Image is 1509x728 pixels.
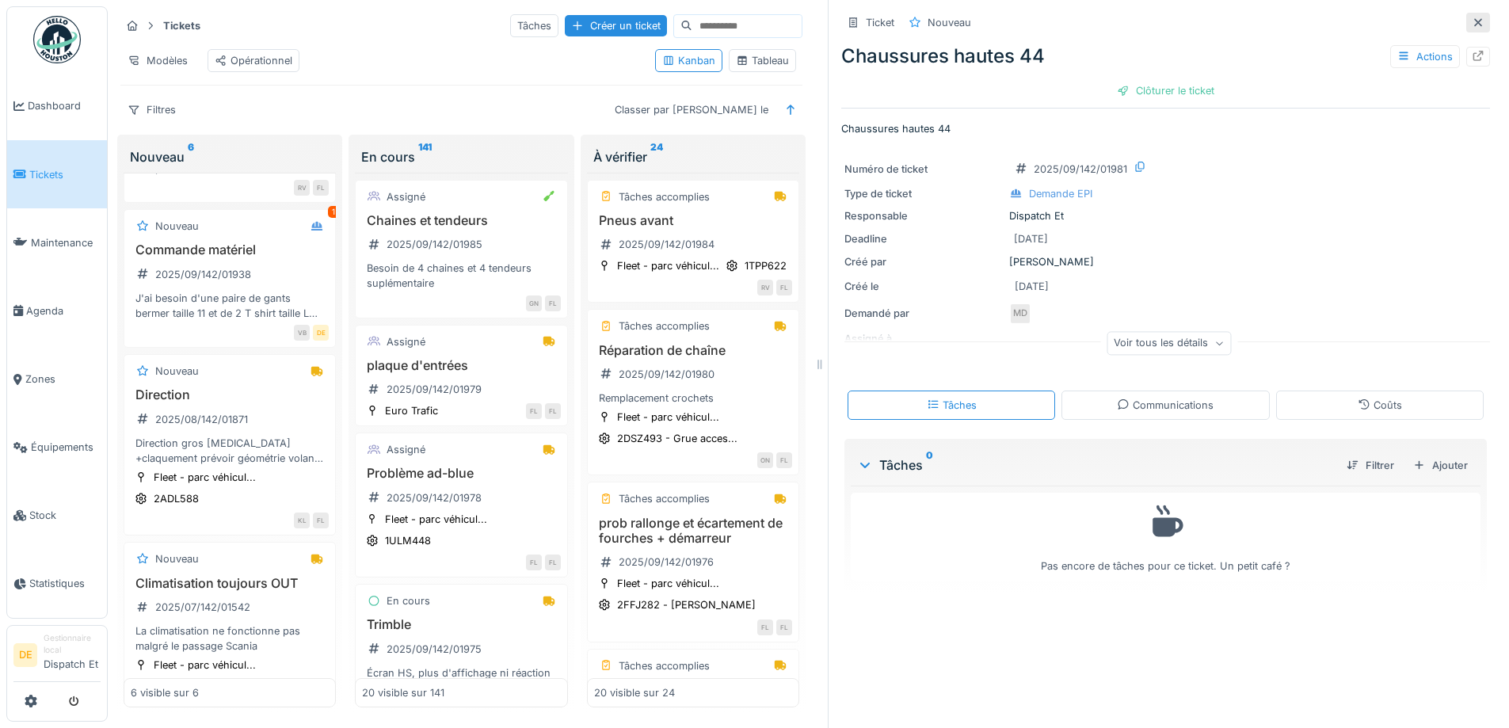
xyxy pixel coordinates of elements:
[1034,162,1127,177] div: 2025/09/142/01981
[510,14,558,37] div: Tâches
[188,147,194,166] sup: 6
[362,261,560,291] div: Besoin de 4 chaines et 4 tendeurs suplémentaire
[361,147,561,166] div: En cours
[44,632,101,657] div: Gestionnaire local
[844,231,1003,246] div: Deadline
[7,208,107,276] a: Maintenance
[131,576,329,591] h3: Climatisation toujours OUT
[844,279,1003,294] div: Créé le
[1029,186,1092,201] div: Demande EPI
[857,455,1334,475] div: Tâches
[44,632,101,678] li: Dispatch Et
[362,466,560,481] h3: Problème ad-blue
[25,372,101,387] span: Zones
[844,162,1003,177] div: Numéro de ticket
[26,303,101,318] span: Agenda
[1014,231,1048,246] div: [DATE]
[1340,455,1400,476] div: Filtrer
[328,206,339,218] div: 1
[130,147,330,166] div: Nouveau
[155,551,199,566] div: Nouveau
[927,398,977,413] div: Tâches
[1407,455,1474,476] div: Ajouter
[619,237,714,252] div: 2025/09/142/01984
[844,186,1003,201] div: Type de ticket
[157,18,207,33] strong: Tickets
[662,53,715,68] div: Kanban
[844,208,1487,223] div: Dispatch Et
[1107,332,1231,355] div: Voir tous les détails
[841,42,1490,71] div: Chaussures hautes 44
[545,295,561,311] div: FL
[545,555,561,570] div: FL
[387,237,482,252] div: 2025/09/142/01985
[594,684,675,699] div: 20 visible sur 24
[29,508,101,523] span: Stock
[131,291,329,321] div: J'ai besoin d'une paire de gants bermer taille 11 et de 2 T shirt taille L Merci
[619,555,714,570] div: 2025/09/142/01976
[154,491,199,506] div: 2ADL588
[617,410,719,425] div: Fleet - parc véhicul...
[387,490,482,505] div: 2025/09/142/01978
[619,658,710,673] div: Tâches accomplies
[565,15,667,36] div: Créer un ticket
[362,684,444,699] div: 20 visible sur 141
[154,657,256,673] div: Fleet - parc véhicul...
[313,180,329,196] div: FL
[215,53,292,68] div: Opérationnel
[594,343,792,358] h3: Réparation de chaîne
[155,219,199,234] div: Nouveau
[757,452,773,468] div: ON
[131,623,329,654] div: La climatisation ne fonctionne pas malgré le passage Scania
[294,325,310,341] div: VB
[844,254,1003,269] div: Créé par
[155,412,248,427] div: 2025/08/142/01871
[776,452,792,468] div: FL
[619,491,710,506] div: Tâches accomplies
[294,513,310,528] div: KL
[1015,279,1049,294] div: [DATE]
[594,391,792,406] div: Remplacement crochets
[131,387,329,402] h3: Direction
[387,642,482,657] div: 2025/09/142/01975
[593,147,793,166] div: À vérifier
[841,121,1490,136] p: Chaussures hautes 44
[33,16,81,63] img: Badge_color-CXgf-gQk.svg
[418,147,432,166] sup: 141
[31,235,101,250] span: Maintenance
[617,576,719,591] div: Fleet - parc véhicul...
[29,167,101,182] span: Tickets
[362,213,560,228] h3: Chaines et tendeurs
[866,15,894,30] div: Ticket
[385,512,487,527] div: Fleet - parc véhicul...
[387,382,482,397] div: 2025/09/142/01979
[13,643,37,667] li: DE
[545,403,561,419] div: FL
[294,180,310,196] div: RV
[608,98,775,121] div: Classer par [PERSON_NAME] le
[1358,398,1402,413] div: Coûts
[387,442,425,457] div: Assigné
[385,403,438,418] div: Euro Trafic
[155,364,199,379] div: Nouveau
[1390,45,1460,68] div: Actions
[844,306,1003,321] div: Demandé par
[619,367,714,382] div: 2025/09/142/01980
[313,513,329,528] div: FL
[120,49,195,72] div: Modèles
[1111,80,1221,101] div: Clôturer le ticket
[131,242,329,257] h3: Commande matériel
[362,358,560,373] h3: plaque d'entrées
[313,325,329,341] div: DE
[745,258,787,273] div: 1TPP622
[526,295,542,311] div: GN
[387,189,425,204] div: Assigné
[757,619,773,635] div: FL
[362,665,560,696] div: Écran HS, plus d'affichage ni réaction quand je pousse sur tous les boutons (on/off y compris)
[7,140,107,208] a: Tickets
[757,280,773,295] div: RV
[1009,303,1031,325] div: MD
[861,500,1470,574] div: Pas encore de tâches pour ce ticket. Un petit café ?
[7,482,107,550] a: Stock
[594,213,792,228] h3: Pneus avant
